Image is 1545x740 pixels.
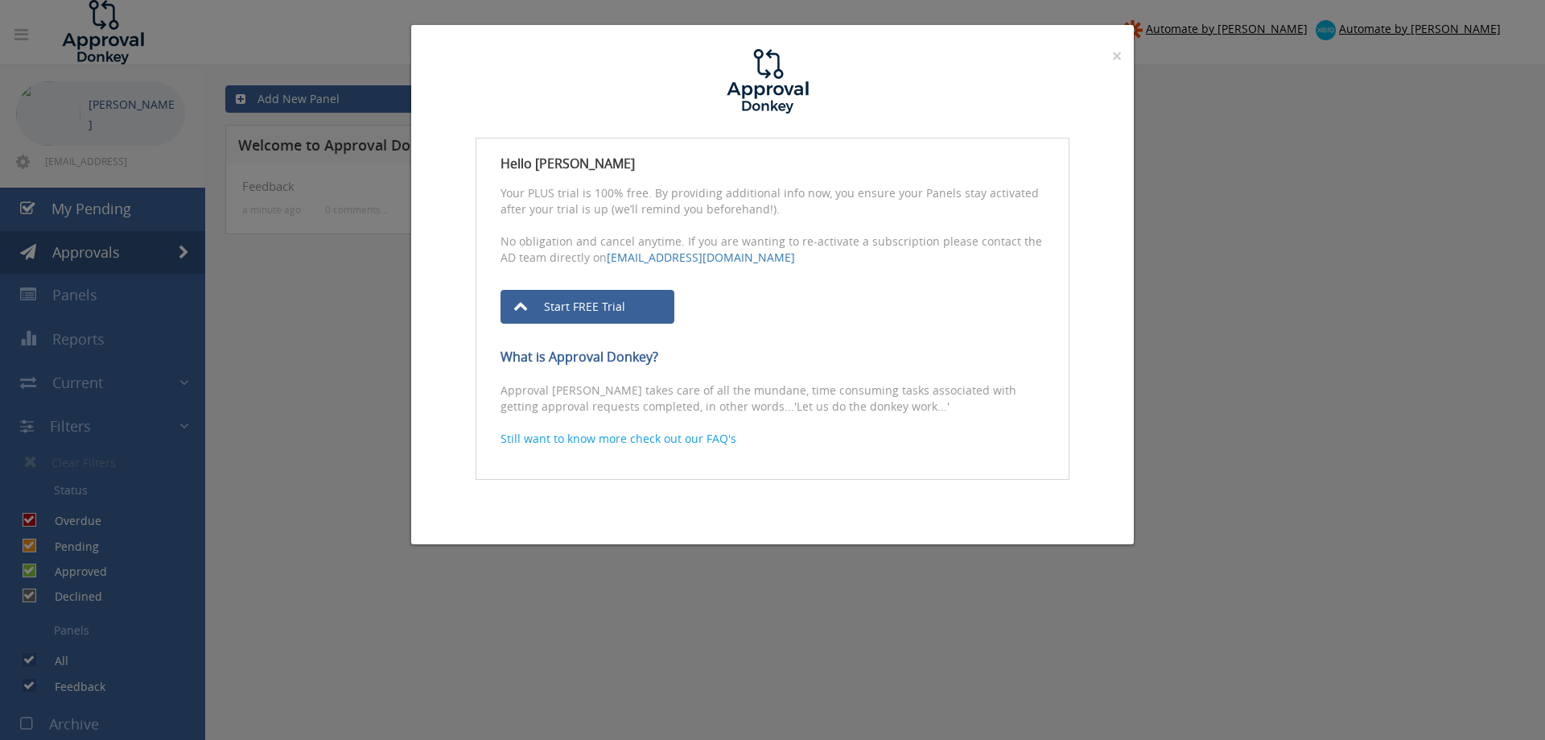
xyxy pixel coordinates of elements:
a: Still want to know more check out our FAQ's [501,431,1044,447]
strong: Hello [PERSON_NAME] [501,155,635,172]
a: [EMAIL_ADDRESS][DOMAIN_NAME] [607,250,795,265]
a: Start FREE Trial [501,290,674,324]
span: × [1112,44,1122,67]
img: logo.jpg [707,49,828,114]
p: Your PLUS trial is 100% free. By providing additional info now, you ensure your Panels stay activ... [501,185,1044,217]
strong: What is Approval Donkey? [501,348,658,366]
p: No obligation and cancel anytime. If you are wanting to re-activate a subscription please contact... [501,234,1044,266]
p: Approval [PERSON_NAME] takes care of all the mundane, time consuming tasks associated with gettin... [501,382,1044,415]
